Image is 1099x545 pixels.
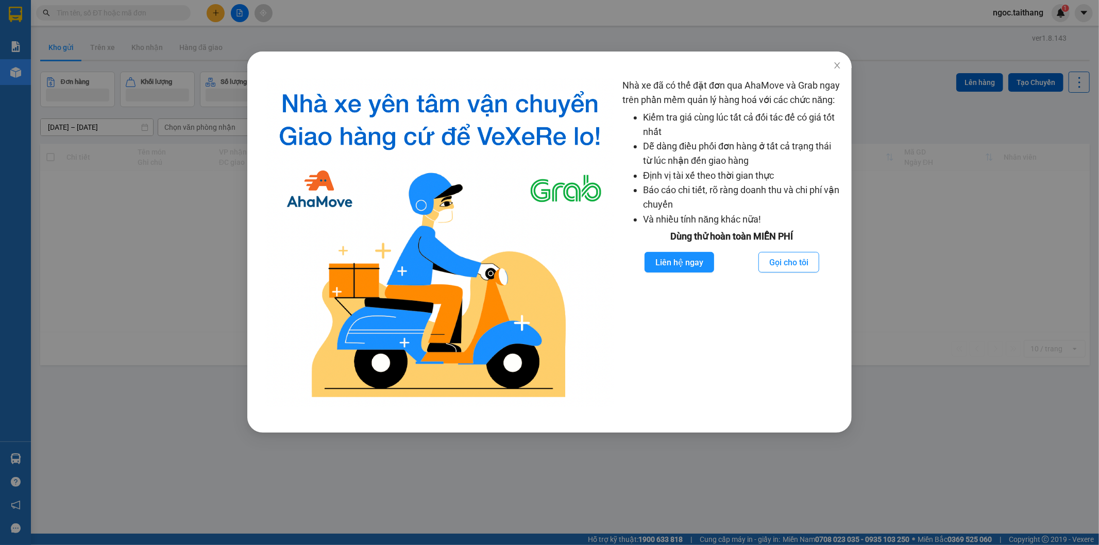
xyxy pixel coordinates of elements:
div: Dùng thử hoàn toàn MIỄN PHÍ [622,229,841,244]
li: Và nhiều tính năng khác nữa! [643,212,841,227]
div: Nhà xe đã có thể đặt đơn qua AhaMove và Grab ngay trên phần mềm quản lý hàng hoá với các chức năng: [622,78,841,407]
li: Kiểm tra giá cùng lúc tất cả đối tác để có giá tốt nhất [643,110,841,140]
li: Báo cáo chi tiết, rõ ràng doanh thu và chi phí vận chuyển [643,183,841,212]
span: close [833,61,841,70]
span: Liên hệ ngay [655,256,703,269]
li: Định vị tài xế theo thời gian thực [643,168,841,183]
button: Close [823,52,852,80]
img: logo [266,78,614,407]
button: Gọi cho tôi [758,252,819,272]
button: Liên hệ ngay [645,252,714,272]
li: Dễ dàng điều phối đơn hàng ở tất cả trạng thái từ lúc nhận đến giao hàng [643,139,841,168]
span: Gọi cho tôi [769,256,808,269]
